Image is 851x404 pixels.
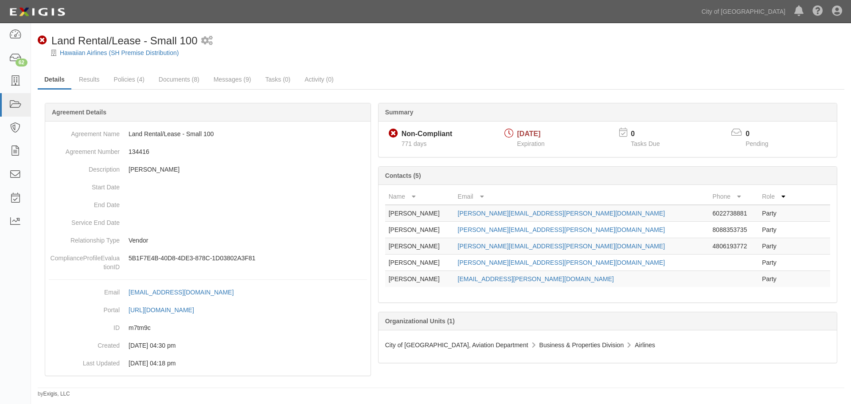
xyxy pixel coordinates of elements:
dt: End Date [49,196,120,209]
img: logo-5460c22ac91f19d4615b14bd174203de0afe785f0fc80cf4dbbc73dc1793850b.png [7,4,68,20]
a: Documents (8) [152,71,206,88]
p: 0 [746,129,779,139]
i: Help Center - Complianz [812,6,823,17]
b: Agreement Details [52,109,106,116]
dd: [DATE] 04:18 pm [49,354,367,372]
th: Name [385,188,454,205]
span: Airlines [635,341,655,349]
dt: Portal [49,301,120,314]
p: 5B1F7E4B-40D8-4DE3-878C-1D03802A3F81 [129,254,367,263]
td: [PERSON_NAME] [385,255,454,271]
td: Party [758,222,795,238]
td: [PERSON_NAME] [385,238,454,255]
td: 4806193772 [709,238,759,255]
div: [EMAIL_ADDRESS][DOMAIN_NAME] [129,288,234,297]
td: Party [758,238,795,255]
span: Business & Properties Division [539,341,624,349]
div: Land Rental/Lease - Small 100 [38,33,198,48]
i: 1 scheduled workflow [201,36,213,46]
td: 6022738881 [709,205,759,222]
td: [PERSON_NAME] [385,271,454,287]
td: 8088353735 [709,222,759,238]
span: Pending [746,140,768,147]
dt: Email [49,283,120,297]
dt: Last Updated [49,354,120,368]
th: Phone [709,188,759,205]
dt: Description [49,161,120,174]
span: [DATE] [517,130,541,137]
b: Summary [385,109,414,116]
p: 0 [631,129,671,139]
a: Messages (9) [207,71,258,88]
th: Email [454,188,709,205]
a: [PERSON_NAME][EMAIL_ADDRESS][PERSON_NAME][DOMAIN_NAME] [458,210,665,217]
b: Organizational Units (1) [385,318,455,325]
a: Activity (0) [298,71,340,88]
td: [PERSON_NAME] [385,222,454,238]
dt: ID [49,319,120,332]
a: [PERSON_NAME][EMAIL_ADDRESS][PERSON_NAME][DOMAIN_NAME] [458,226,665,233]
div: 62 [16,59,27,67]
div: Non-Compliant [402,129,453,139]
a: Hawaiian Airlines (SH Premise Distribution) [60,49,179,56]
dd: 134416 [49,143,367,161]
a: Policies (4) [107,71,151,88]
td: Party [758,205,795,222]
td: Party [758,271,795,287]
dt: ComplianceProfileEvaluationID [49,249,120,271]
a: [PERSON_NAME][EMAIL_ADDRESS][PERSON_NAME][DOMAIN_NAME] [458,259,665,266]
dt: Relationship Type [49,231,120,245]
dt: Start Date [49,178,120,192]
th: Role [758,188,795,205]
dt: Agreement Name [49,125,120,138]
i: Non-Compliant [389,129,398,138]
a: Details [38,71,71,90]
a: City of [GEOGRAPHIC_DATA] [697,3,790,20]
p: [PERSON_NAME] [129,165,367,174]
a: Results [72,71,106,88]
td: [PERSON_NAME] [385,205,454,222]
dd: m7tm9c [49,319,367,337]
span: Since 08/01/2023 [402,140,427,147]
span: Expiration [517,140,545,147]
small: by [38,390,70,398]
a: Exigis, LLC [43,391,70,397]
a: [EMAIL_ADDRESS][DOMAIN_NAME] [129,289,243,296]
dt: Created [49,337,120,350]
span: Land Rental/Lease - Small 100 [51,35,198,47]
td: Party [758,255,795,271]
dd: Land Rental/Lease - Small 100 [49,125,367,143]
dt: Agreement Number [49,143,120,156]
a: [URL][DOMAIN_NAME] [129,306,204,314]
a: [PERSON_NAME][EMAIL_ADDRESS][PERSON_NAME][DOMAIN_NAME] [458,243,665,250]
dt: Service End Date [49,214,120,227]
span: City of [GEOGRAPHIC_DATA], Aviation Department [385,341,528,349]
span: Tasks Due [631,140,660,147]
a: [EMAIL_ADDRESS][PERSON_NAME][DOMAIN_NAME] [458,275,614,282]
dd: [DATE] 04:30 pm [49,337,367,354]
b: Contacts (5) [385,172,421,179]
i: Non-Compliant [38,36,47,45]
dd: Vendor [49,231,367,249]
a: Tasks (0) [258,71,297,88]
